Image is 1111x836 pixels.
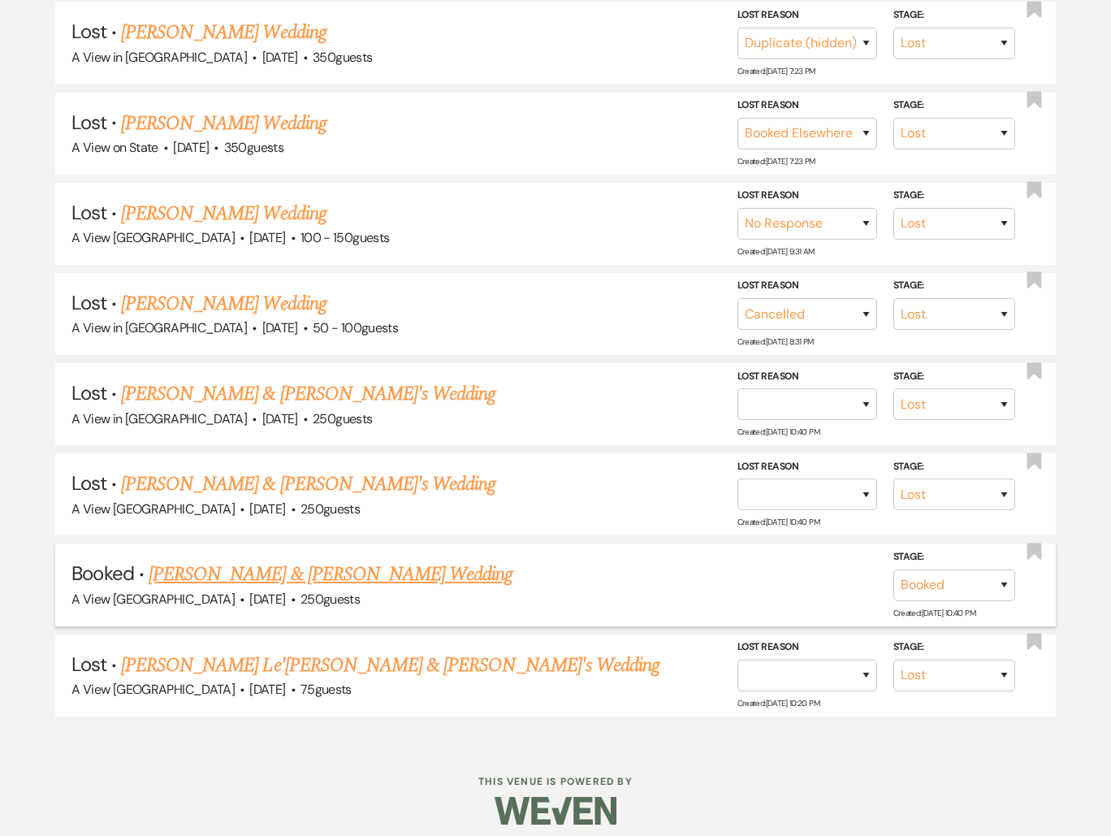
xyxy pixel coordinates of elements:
[893,458,1015,476] label: Stage:
[71,290,106,315] span: Lost
[893,368,1015,386] label: Stage:
[249,681,285,698] span: [DATE]
[121,199,326,228] a: [PERSON_NAME] Wedding
[71,139,158,156] span: A View on State
[71,410,247,427] span: A View in [GEOGRAPHIC_DATA]
[71,470,106,496] span: Lost
[262,319,298,336] span: [DATE]
[737,368,877,386] label: Lost Reason
[737,277,877,295] label: Lost Reason
[121,470,496,499] a: [PERSON_NAME] & [PERSON_NAME]'s Wedding
[737,65,815,76] span: Created: [DATE] 7:23 PM
[121,109,326,138] a: [PERSON_NAME] Wedding
[737,97,877,115] label: Lost Reason
[737,517,819,527] span: Created: [DATE] 10:40 PM
[71,200,106,225] span: Lost
[173,139,209,156] span: [DATE]
[121,651,659,680] a: [PERSON_NAME] Le'[PERSON_NAME] & [PERSON_NAME]'s Wedding
[71,561,133,586] span: Booked
[893,608,975,618] span: Created: [DATE] 10:40 PM
[121,379,496,409] a: [PERSON_NAME] & [PERSON_NAME]'s Wedding
[224,139,283,156] span: 350 guests
[737,156,815,167] span: Created: [DATE] 7:23 PM
[893,6,1015,24] label: Stage:
[300,591,360,608] span: 250 guests
[893,187,1015,205] label: Stage:
[71,652,106,677] span: Lost
[737,6,877,24] label: Lost Reason
[71,19,106,44] span: Lost
[71,110,106,135] span: Lost
[737,639,877,656] label: Lost Reason
[249,591,285,608] span: [DATE]
[893,548,1015,566] label: Stage:
[249,229,285,246] span: [DATE]
[313,49,372,66] span: 350 guests
[300,500,360,518] span: 250 guests
[893,277,1015,295] label: Stage:
[737,458,877,476] label: Lost Reason
[737,336,814,347] span: Created: [DATE] 8:31 PM
[121,18,326,47] a: [PERSON_NAME] Wedding
[249,500,285,518] span: [DATE]
[893,97,1015,115] label: Stage:
[262,410,298,427] span: [DATE]
[71,49,247,66] span: A View in [GEOGRAPHIC_DATA]
[893,639,1015,656] label: Stage:
[71,229,235,246] span: A View [GEOGRAPHIC_DATA]
[313,319,398,336] span: 50 - 100 guests
[71,500,235,518] span: A View [GEOGRAPHIC_DATA]
[300,229,389,246] span: 100 - 150 guests
[71,319,247,336] span: A View in [GEOGRAPHIC_DATA]
[71,681,235,698] span: A View [GEOGRAPHIC_DATA]
[737,187,877,205] label: Lost Reason
[737,427,819,437] span: Created: [DATE] 10:40 PM
[262,49,298,66] span: [DATE]
[149,560,512,589] a: [PERSON_NAME] & [PERSON_NAME] Wedding
[313,410,372,427] span: 250 guests
[121,289,326,318] a: [PERSON_NAME] Wedding
[71,380,106,405] span: Lost
[737,246,815,257] span: Created: [DATE] 9:31 AM
[71,591,235,608] span: A View [GEOGRAPHIC_DATA]
[737,698,819,708] span: Created: [DATE] 10:20 PM
[300,681,352,698] span: 75 guests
